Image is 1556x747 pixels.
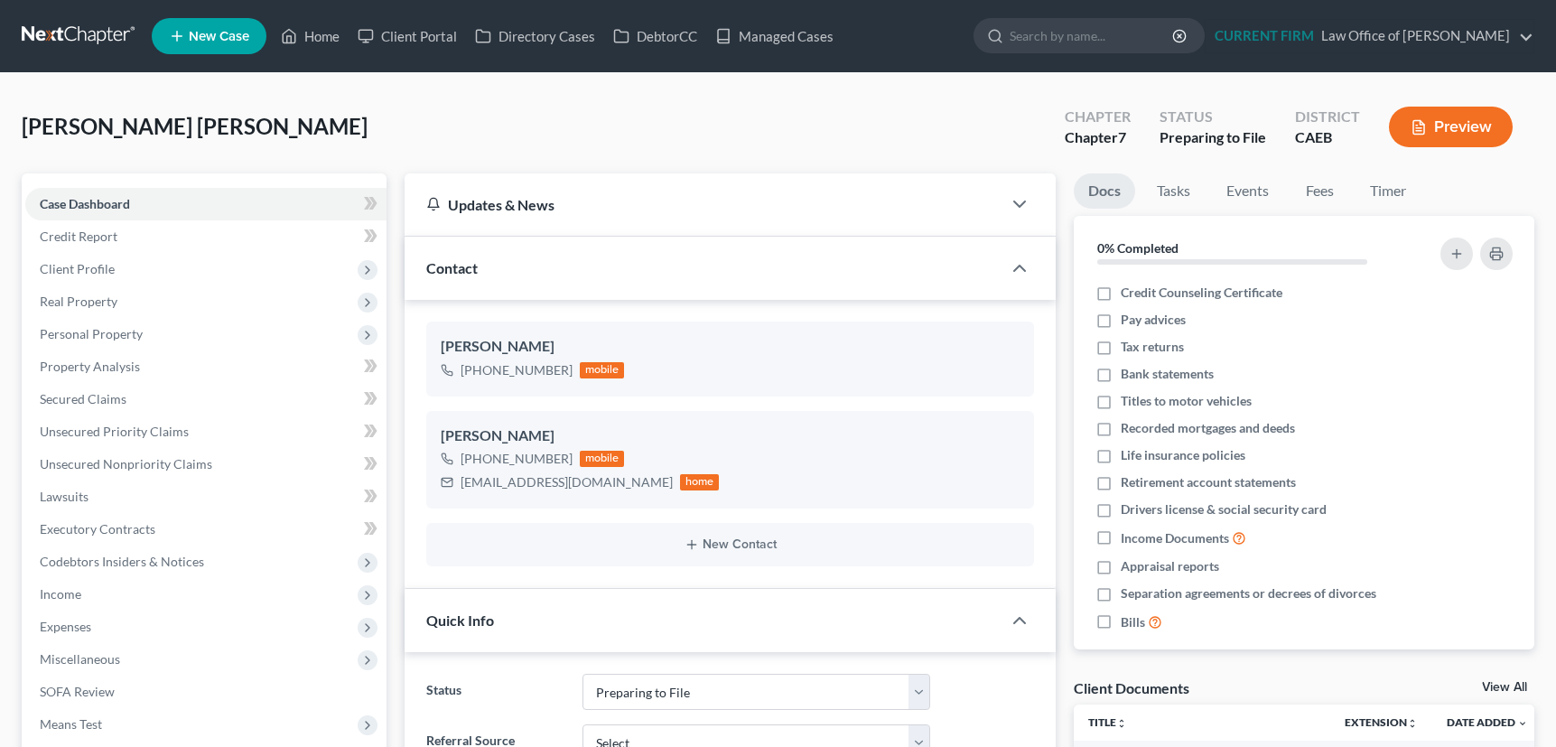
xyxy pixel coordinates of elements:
[461,473,673,491] div: [EMAIL_ADDRESS][DOMAIN_NAME]
[1074,173,1135,209] a: Docs
[461,361,573,379] div: [PHONE_NUMBER]
[40,619,91,634] span: Expenses
[1447,715,1528,729] a: Date Added expand_more
[426,195,981,214] div: Updates & News
[1212,173,1283,209] a: Events
[25,188,387,220] a: Case Dashboard
[25,513,387,546] a: Executory Contracts
[1482,681,1527,694] a: View All
[189,30,249,43] span: New Case
[1121,446,1245,464] span: Life insurance policies
[25,350,387,383] a: Property Analysis
[1097,240,1179,256] strong: 0% Completed
[1121,338,1184,356] span: Tax returns
[25,220,387,253] a: Credit Report
[40,456,212,472] span: Unsecured Nonpriority Claims
[40,521,155,537] span: Executory Contracts
[1065,107,1131,127] div: Chapter
[272,20,349,52] a: Home
[40,229,117,244] span: Credit Report
[441,336,1020,358] div: [PERSON_NAME]
[40,261,115,276] span: Client Profile
[1295,107,1360,127] div: District
[706,20,843,52] a: Managed Cases
[1160,107,1266,127] div: Status
[426,612,494,629] span: Quick Info
[40,294,117,309] span: Real Property
[1389,107,1513,147] button: Preview
[441,425,1020,447] div: [PERSON_NAME]
[580,362,625,378] div: mobile
[1121,284,1282,302] span: Credit Counseling Certificate
[1121,419,1295,437] span: Recorded mortgages and deeds
[25,481,387,513] a: Lawsuits
[25,448,387,481] a: Unsecured Nonpriority Claims
[417,674,573,710] label: Status
[1121,365,1214,383] span: Bank statements
[1142,173,1205,209] a: Tasks
[1010,19,1175,52] input: Search by name...
[1121,529,1229,547] span: Income Documents
[1160,127,1266,148] div: Preparing to File
[1121,311,1186,329] span: Pay advices
[40,716,102,732] span: Means Test
[604,20,706,52] a: DebtorCC
[25,383,387,416] a: Secured Claims
[680,474,720,490] div: home
[1121,473,1296,491] span: Retirement account statements
[1121,613,1145,631] span: Bills
[40,424,189,439] span: Unsecured Priority Claims
[1121,500,1327,518] span: Drivers license & social security card
[40,684,115,699] span: SOFA Review
[1290,173,1348,209] a: Fees
[1295,127,1360,148] div: CAEB
[25,676,387,708] a: SOFA Review
[1407,718,1418,729] i: unfold_more
[349,20,466,52] a: Client Portal
[1088,715,1127,729] a: Titleunfold_more
[1121,392,1252,410] span: Titles to motor vehicles
[40,489,89,504] span: Lawsuits
[25,416,387,448] a: Unsecured Priority Claims
[1345,715,1418,729] a: Extensionunfold_more
[580,451,625,467] div: mobile
[1074,678,1189,697] div: Client Documents
[40,651,120,667] span: Miscellaneous
[1495,686,1538,729] iframe: Intercom live chat
[1121,584,1376,602] span: Separation agreements or decrees of divorces
[426,259,478,276] span: Contact
[40,326,143,341] span: Personal Property
[461,450,573,468] div: [PHONE_NUMBER]
[1121,557,1219,575] span: Appraisal reports
[40,359,140,374] span: Property Analysis
[466,20,604,52] a: Directory Cases
[441,537,1020,552] button: New Contact
[1215,27,1314,43] strong: CURRENT FIRM
[1356,173,1421,209] a: Timer
[1065,127,1131,148] div: Chapter
[40,586,81,602] span: Income
[40,391,126,406] span: Secured Claims
[40,196,130,211] span: Case Dashboard
[1118,128,1126,145] span: 7
[40,554,204,569] span: Codebtors Insiders & Notices
[1116,718,1127,729] i: unfold_more
[22,113,368,139] span: [PERSON_NAME] [PERSON_NAME]
[1206,20,1533,52] a: CURRENT FIRMLaw Office of [PERSON_NAME]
